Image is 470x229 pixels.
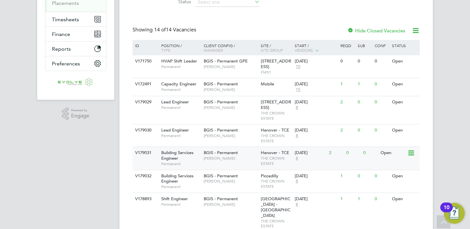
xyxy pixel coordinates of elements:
[161,47,170,53] span: Type
[295,64,301,70] span: 15
[373,55,390,67] div: 0
[259,40,293,56] div: Site /
[161,196,188,202] span: Shift Engineer
[154,26,166,33] span: 14 of
[390,124,419,136] div: Open
[133,147,156,159] div: V179031
[295,156,299,161] span: 8
[156,40,202,56] div: Position /
[133,96,156,108] div: V179029
[204,64,258,69] span: [PERSON_NAME]
[295,105,299,111] span: 8
[295,150,326,156] div: [DATE]
[373,96,390,108] div: 0
[133,78,156,90] div: V172491
[261,173,278,179] span: Piccadilly
[390,193,419,205] div: Open
[295,59,337,64] div: [DATE]
[379,147,407,159] div: Open
[261,133,292,143] span: THE CROWN ESTATE
[45,42,106,56] button: Reports
[295,99,337,105] div: [DATE]
[204,179,258,184] span: [PERSON_NAME]
[161,99,189,105] span: Lead Engineer
[133,170,156,182] div: V179032
[362,147,379,159] div: 0
[204,196,238,202] span: BGIS - Permanent
[261,196,290,218] span: [GEOGRAPHIC_DATA] - [GEOGRAPHIC_DATA]
[339,55,356,67] div: 0
[295,128,337,133] div: [DATE]
[390,78,419,90] div: Open
[339,170,356,182] div: 1
[133,40,156,51] div: ID
[52,61,80,67] span: Preferences
[204,150,238,155] span: BGIS - Permanent
[161,202,200,207] span: Permanent
[327,147,344,159] div: 2
[295,173,337,179] div: [DATE]
[161,161,200,167] span: Permanent
[295,196,337,202] div: [DATE]
[133,55,156,67] div: V171750
[204,99,238,105] span: BGIS - Permanent
[52,16,79,23] span: Timesheets
[204,105,258,110] span: [PERSON_NAME]
[45,12,106,26] button: Timesheets
[295,179,299,184] span: 8
[373,124,390,136] div: 0
[373,40,390,51] div: Conf
[45,27,106,41] button: Finance
[293,40,339,56] div: Start /
[295,133,299,139] span: 8
[161,150,194,161] span: Building Services Engineer
[161,105,200,110] span: Permanent
[339,124,356,136] div: 2
[261,111,292,121] span: THE CROWN ESTATE
[356,170,373,182] div: 0
[204,133,258,138] span: [PERSON_NAME]
[261,179,292,189] span: THE CROWN ESTATE
[52,46,71,52] span: Reports
[204,202,258,207] span: [PERSON_NAME]
[261,47,283,53] span: Site Group
[133,124,156,136] div: V179030
[161,184,200,189] span: Permanent
[261,99,291,110] span: [STREET_ADDRESS]
[390,55,419,67] div: Open
[356,96,373,108] div: 0
[339,78,356,90] div: 1
[261,81,274,87] span: Mobile
[261,219,292,229] span: THE CROWN ESTATE
[161,173,194,184] span: Building Services Engineer
[204,87,258,92] span: [PERSON_NAME]
[373,193,390,205] div: 0
[373,78,390,90] div: 0
[161,133,200,138] span: Permanent
[373,170,390,182] div: 0
[390,96,419,108] div: Open
[356,193,373,205] div: 1
[345,147,362,159] div: 0
[295,202,299,207] span: 8
[261,156,292,166] span: THE CROWN ESTATE
[444,207,449,216] div: 10
[347,27,405,34] label: Hide Closed Vacancies
[204,127,238,133] span: BGIS - Permanent
[339,193,356,205] div: 1
[52,31,70,37] span: Finance
[356,124,373,136] div: 0
[161,87,200,92] span: Permanent
[161,64,200,69] span: Permanent
[202,40,259,56] div: Client Config /
[161,81,196,87] span: Capacity Engineer
[356,55,373,67] div: 0
[58,78,94,88] img: evolve-talent-logo-retina.png
[133,193,156,205] div: V178893
[204,156,258,161] span: [PERSON_NAME]
[339,96,356,108] div: 2
[261,127,289,133] span: Hanover - TCE
[71,108,89,113] span: Powered by
[154,26,196,33] span: 14 Vacancies
[161,127,189,133] span: Lead Engineer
